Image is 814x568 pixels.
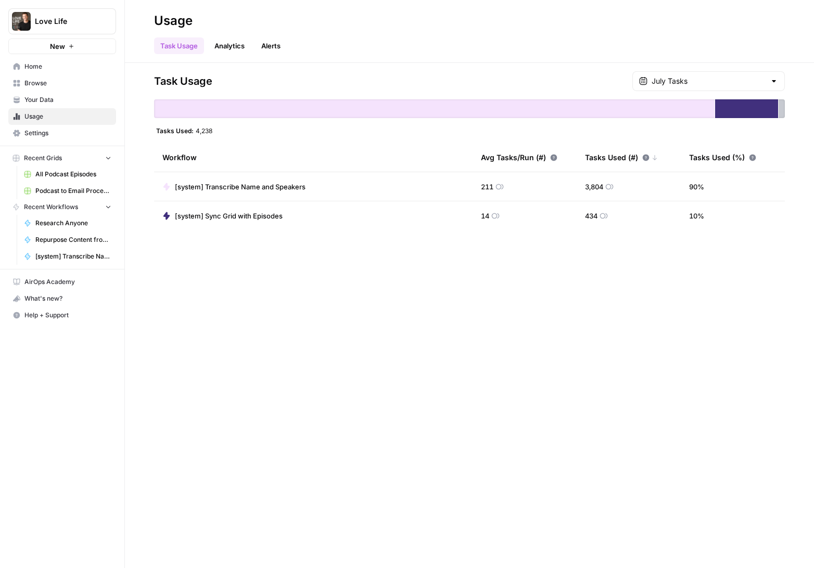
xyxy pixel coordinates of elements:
span: Help + Support [24,311,111,320]
span: Usage [24,112,111,121]
span: Repurpose Content from Audio [35,235,111,244]
div: Workflow [162,143,464,172]
span: AirOps Academy [24,277,111,287]
a: Home [8,58,116,75]
button: Recent Workflows [8,199,116,215]
a: [system] Transcribe Name and Speakers [19,248,116,265]
a: Usage [8,108,116,125]
span: Browse [24,79,111,88]
button: Workspace: Love Life [8,8,116,34]
a: Settings [8,125,116,141]
div: Avg Tasks/Run (#) [481,143,557,172]
span: [system] Sync Grid with Episodes [175,211,283,221]
span: All Podcast Episodes [35,170,111,179]
span: [system] Transcribe Name and Speakers [35,252,111,261]
a: Browse [8,75,116,92]
span: Love Life [35,16,98,27]
div: What's new? [9,291,116,306]
a: Alerts [255,37,287,54]
a: Repurpose Content from Audio [19,231,116,248]
a: AirOps Academy [8,274,116,290]
button: What's new? [8,290,116,307]
div: Usage [154,12,193,29]
button: New [8,38,116,54]
span: Recent Grids [24,153,62,163]
div: Tasks Used (#) [585,143,658,172]
span: Research Anyone [35,218,111,228]
a: Your Data [8,92,116,108]
a: Podcast to Email Processor Grid [19,183,116,199]
img: Love Life Logo [12,12,31,31]
span: New [50,41,65,51]
span: Home [24,62,111,71]
a: [system] Transcribe Name and Speakers [162,182,306,192]
span: Recent Workflows [24,202,78,212]
span: 211 [481,182,493,192]
div: Tasks Used (%) [689,143,756,172]
a: Analytics [208,37,251,54]
button: Help + Support [8,307,116,324]
span: [system] Transcribe Name and Speakers [175,182,306,192]
button: Recent Grids [8,150,116,166]
span: 10 % [689,211,704,221]
span: 3,804 [585,182,603,192]
span: Settings [24,128,111,138]
span: Task Usage [154,74,212,88]
a: [system] Sync Grid with Episodes [162,211,283,221]
span: Podcast to Email Processor Grid [35,186,111,196]
span: Your Data [24,95,111,105]
span: 4,238 [196,126,212,135]
a: All Podcast Episodes [19,166,116,183]
input: July Tasks [652,76,766,86]
a: Research Anyone [19,215,116,231]
span: 14 [481,211,489,221]
span: 434 [585,211,597,221]
span: 90 % [689,182,704,192]
a: Task Usage [154,37,204,54]
span: Tasks Used: [156,126,194,135]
